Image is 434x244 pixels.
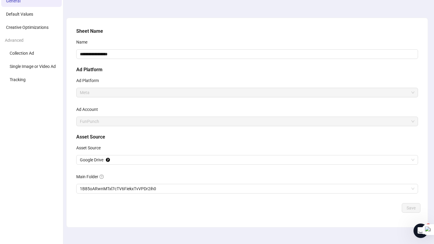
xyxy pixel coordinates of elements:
[76,66,418,73] h5: Ad Platform
[80,88,414,97] span: Meta
[10,51,34,56] span: Collection Ad
[80,155,414,164] span: Google Drive
[10,77,26,82] span: Tracking
[99,175,104,179] span: question-circle
[76,172,108,181] label: Main Folder
[76,133,418,141] h5: Asset Source
[76,143,105,153] label: Asset Source
[105,157,111,163] div: Tooltip anchor
[76,105,102,114] label: Ad Account
[80,117,414,126] span: FunPunch
[76,49,418,59] input: Name
[10,64,56,69] span: Single Image or Video Ad
[426,224,431,228] span: 4
[414,224,428,238] iframe: Intercom live chat
[76,37,91,47] label: Name
[76,28,418,35] h5: Sheet Name
[6,12,33,17] span: Default Values
[402,203,420,213] button: Save
[6,25,49,30] span: Creative Optimizations
[80,184,414,193] span: 1B85oARwnMTxl7cTV6FiekxTvVPDr2ih0
[76,76,103,85] label: Ad Platform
